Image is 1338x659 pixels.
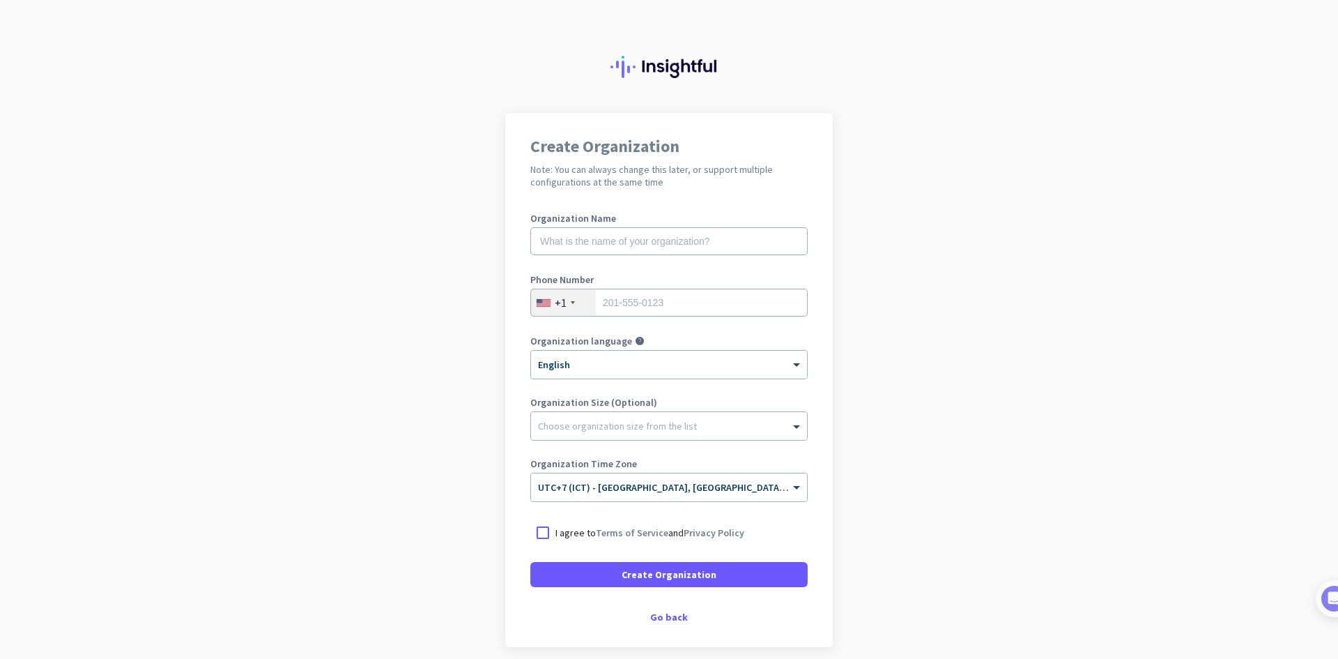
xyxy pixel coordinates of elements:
[610,56,728,78] img: Insightful
[530,612,808,622] div: Go back
[530,459,808,469] label: Organization Time Zone
[555,296,567,310] div: +1
[622,568,716,582] span: Create Organization
[530,562,808,587] button: Create Organization
[530,213,808,223] label: Organization Name
[530,397,808,407] label: Organization Size (Optional)
[530,227,808,255] input: What is the name of your organization?
[530,138,808,155] h1: Create Organization
[530,163,808,188] h2: Note: You can always change this later, or support multiple configurations at the same time
[596,527,668,539] a: Terms of Service
[684,527,744,539] a: Privacy Policy
[530,336,632,346] label: Organization language
[635,336,645,346] i: help
[530,289,808,317] input: 201-555-0123
[530,275,808,285] label: Phone Number
[555,526,744,540] p: I agree to and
